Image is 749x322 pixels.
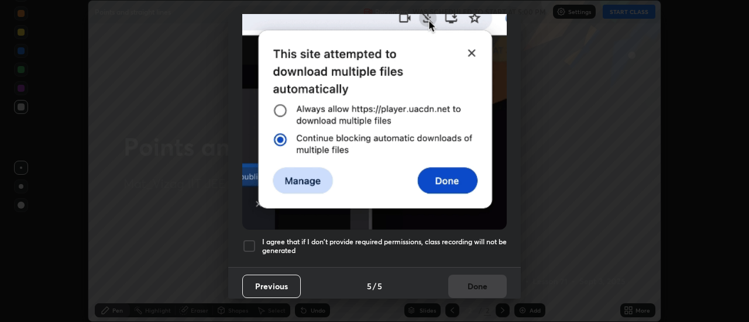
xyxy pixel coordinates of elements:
[242,275,301,298] button: Previous
[367,280,372,292] h4: 5
[377,280,382,292] h4: 5
[262,237,507,255] h5: I agree that if I don't provide required permissions, class recording will not be generated
[373,280,376,292] h4: /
